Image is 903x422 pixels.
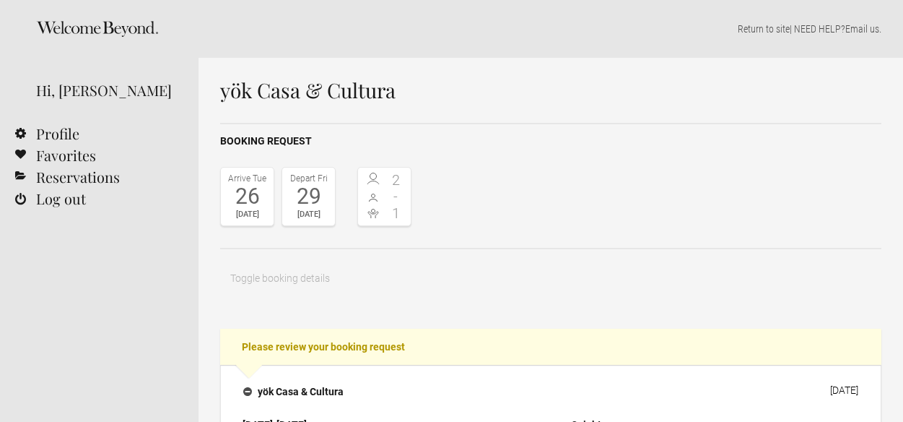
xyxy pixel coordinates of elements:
span: 2 [385,173,408,187]
button: Toggle booking details [220,264,340,293]
div: 29 [286,186,331,207]
a: Return to site [738,23,790,35]
div: Arrive Tue [224,171,270,186]
h1: yök Casa & Cultura [220,79,881,101]
div: [DATE] [286,207,331,222]
div: 26 [224,186,270,207]
div: [DATE] [830,384,858,396]
button: yök Casa & Cultura [DATE] [232,376,870,407]
span: - [385,189,408,204]
h4: yök Casa & Cultura [243,384,344,399]
div: Hi, [PERSON_NAME] [36,79,177,101]
a: Email us [845,23,879,35]
h2: Please review your booking request [220,329,881,365]
h2: Booking request [220,134,881,149]
div: Depart Fri [286,171,331,186]
p: | NEED HELP? . [220,22,881,36]
span: 1 [385,206,408,220]
div: [DATE] [224,207,270,222]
